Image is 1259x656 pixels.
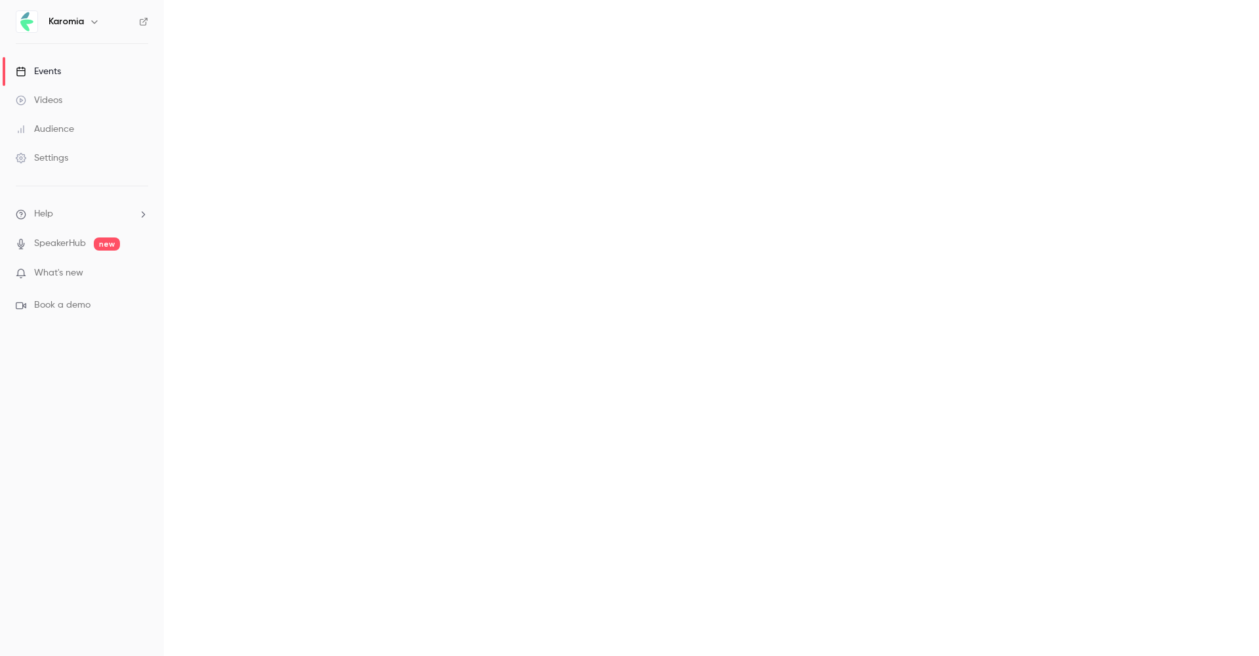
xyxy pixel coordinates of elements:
span: Help [34,207,53,221]
div: Videos [16,94,62,107]
div: Settings [16,152,68,165]
span: Book a demo [34,298,90,312]
h6: Karomia [49,15,84,28]
a: SpeakerHub [34,237,86,251]
img: Karomia [16,11,37,32]
div: Events [16,65,61,78]
span: What's new [34,266,83,280]
li: help-dropdown-opener [16,207,148,221]
div: Audience [16,123,74,136]
span: new [94,237,120,251]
